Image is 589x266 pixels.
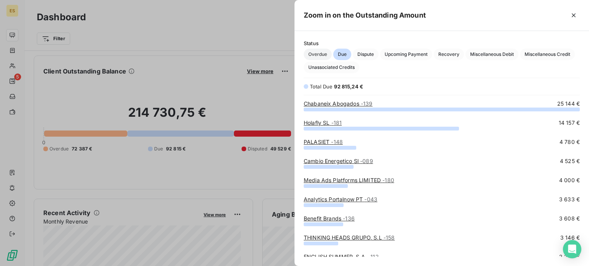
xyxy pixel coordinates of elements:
span: Status [304,40,580,46]
a: Benefit Brands [304,215,355,222]
button: Overdue [304,49,332,60]
span: 25 144 € [557,100,580,108]
button: Unassociated Credits [304,62,359,73]
span: - 112 [368,253,379,260]
span: 3 146 € [560,234,580,242]
h5: Zoom in on the Outstanding Amount [304,10,426,21]
span: 2 299 € [559,253,580,261]
button: Dispute [353,49,378,60]
span: 92 815,24 € [334,83,363,90]
button: Miscellaneous Debit [466,49,518,60]
button: Due [333,49,351,60]
span: - 180 [382,177,394,183]
span: - 181 [331,119,342,126]
span: 3 633 € [559,196,580,203]
span: - 148 [331,139,343,145]
button: Miscellaneous Credit [520,49,575,60]
a: THINKING HEADS GRUPO, S.L [304,234,395,241]
span: 3 608 € [559,215,580,222]
a: PALASIET [304,139,343,145]
a: Holafly SL [304,119,342,126]
span: - 043 [364,196,377,202]
span: 4 525 € [560,157,580,165]
div: grid [294,100,589,257]
div: Open Intercom Messenger [563,240,581,258]
a: Analytics Portalnow PT [304,196,377,202]
button: Upcoming Payment [380,49,432,60]
span: 4 780 € [559,138,580,146]
span: 14 157 € [559,119,580,127]
span: 4 000 € [559,176,580,184]
a: Media Ads Platforms LIMITED [304,177,394,183]
span: - 136 [343,215,355,222]
a: Chabaneix Abogados [304,100,372,107]
span: - 158 [383,234,395,241]
a: ENGLISH SUMMER, S.A. [304,253,379,260]
span: Total Due [310,83,332,90]
a: Cambio Energetico Sl [304,158,373,164]
span: - 139 [361,100,373,107]
span: - 089 [360,158,373,164]
button: Recovery [434,49,464,60]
